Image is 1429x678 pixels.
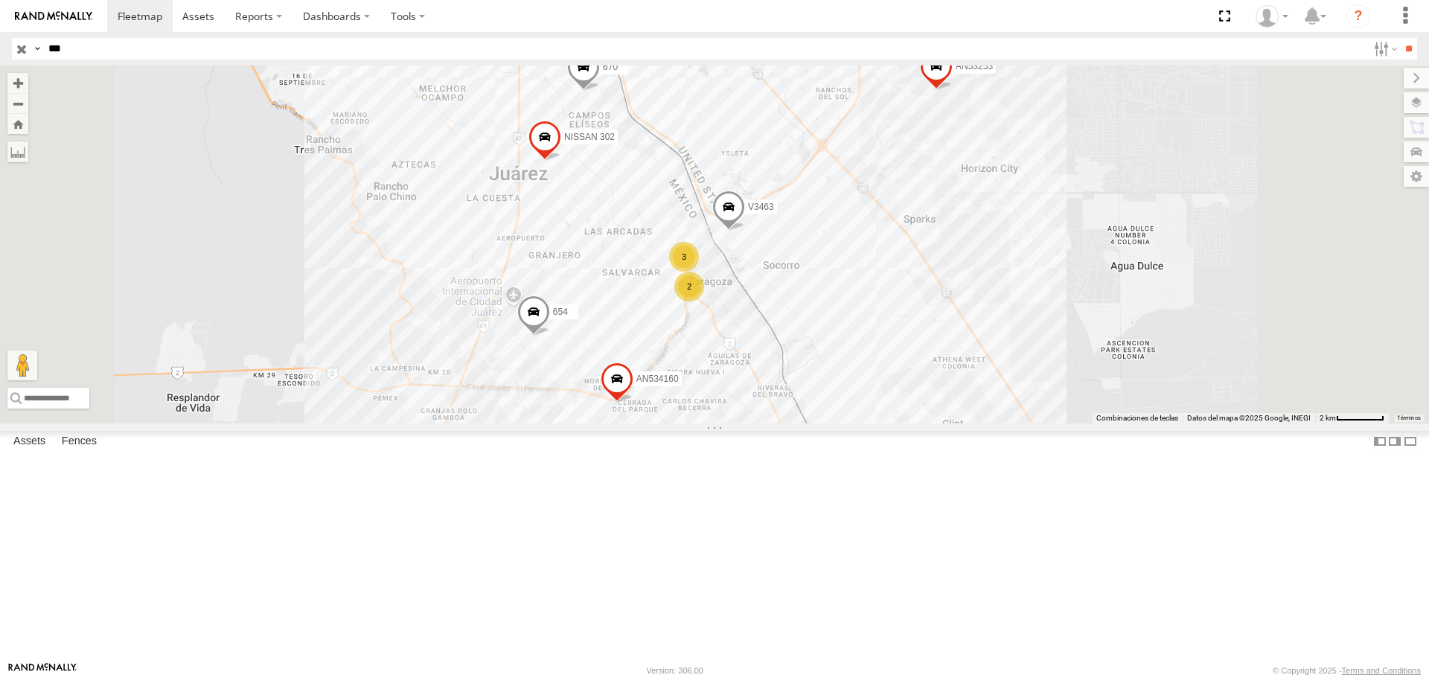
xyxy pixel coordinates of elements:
[8,663,77,678] a: Visit our Website
[7,351,37,380] button: Arrastra al hombrecito al mapa para abrir Street View
[1187,414,1311,422] span: Datos del mapa ©2025 Google, INEGI
[31,38,43,60] label: Search Query
[564,132,615,142] span: NISSAN 302
[6,432,53,452] label: Assets
[1315,413,1389,423] button: Escala del mapa: 2 km por 61 píxeles
[956,61,993,71] span: AN53253
[7,141,28,162] label: Measure
[748,202,774,212] span: V3463
[669,242,699,272] div: 3
[1342,666,1421,675] a: Terms and Conditions
[15,11,92,22] img: rand-logo.svg
[1403,431,1418,452] label: Hide Summary Table
[636,374,679,384] span: AN534160
[647,666,703,675] div: Version: 306.00
[1346,4,1370,28] i: ?
[7,114,28,134] button: Zoom Home
[1250,5,1294,28] div: MANUEL HERNANDEZ
[54,432,104,452] label: Fences
[1372,431,1387,452] label: Dock Summary Table to the Left
[553,307,568,317] span: 654
[1368,38,1400,60] label: Search Filter Options
[1404,166,1429,187] label: Map Settings
[674,272,704,301] div: 2
[1397,415,1421,420] a: Términos (se abre en una nueva pestaña)
[1320,414,1336,422] span: 2 km
[7,93,28,114] button: Zoom out
[1387,431,1402,452] label: Dock Summary Table to the Right
[1273,666,1421,675] div: © Copyright 2025 -
[7,73,28,93] button: Zoom in
[1096,413,1178,423] button: Combinaciones de teclas
[603,62,618,72] span: 670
